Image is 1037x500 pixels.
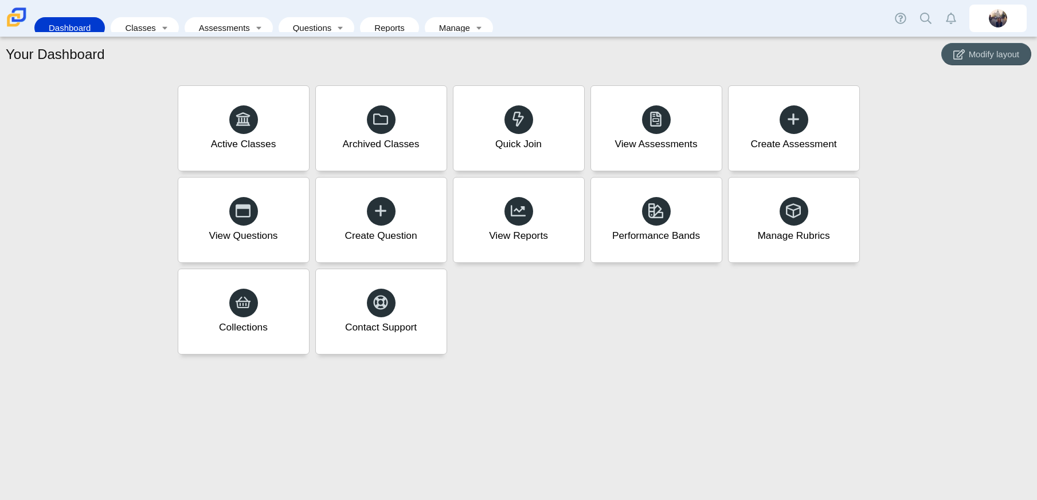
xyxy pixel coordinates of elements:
[178,269,310,355] a: Collections
[40,17,99,38] a: Dashboard
[489,229,548,243] div: View Reports
[989,9,1007,27] img: britta.barnhart.NdZ84j
[190,17,251,38] a: Assessments
[757,229,829,243] div: Manage Rubrics
[969,49,1019,59] span: Modify layout
[178,177,310,263] a: View Questions
[615,137,697,151] div: View Assessments
[157,17,173,38] a: Toggle expanded
[969,5,1027,32] a: britta.barnhart.NdZ84j
[315,85,447,171] a: Archived Classes
[612,229,700,243] div: Performance Bands
[5,5,29,29] img: Carmen School of Science & Technology
[941,43,1031,65] button: Modify layout
[332,17,349,38] a: Toggle expanded
[590,85,722,171] a: View Assessments
[5,21,29,31] a: Carmen School of Science & Technology
[453,177,585,263] a: View Reports
[728,85,860,171] a: Create Assessment
[590,177,722,263] a: Performance Bands
[251,17,267,38] a: Toggle expanded
[453,85,585,171] a: Quick Join
[366,17,413,38] a: Reports
[495,137,542,151] div: Quick Join
[345,320,417,334] div: Contact Support
[471,17,487,38] a: Toggle expanded
[938,6,964,31] a: Alerts
[431,17,471,38] a: Manage
[178,85,310,171] a: Active Classes
[219,320,268,334] div: Collections
[284,17,332,38] a: Questions
[209,229,277,243] div: View Questions
[211,137,276,151] div: Active Classes
[345,229,417,243] div: Create Question
[728,177,860,263] a: Manage Rubrics
[315,269,447,355] a: Contact Support
[315,177,447,263] a: Create Question
[343,137,420,151] div: Archived Classes
[116,17,156,38] a: Classes
[750,137,836,151] div: Create Assessment
[6,45,105,64] h1: Your Dashboard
